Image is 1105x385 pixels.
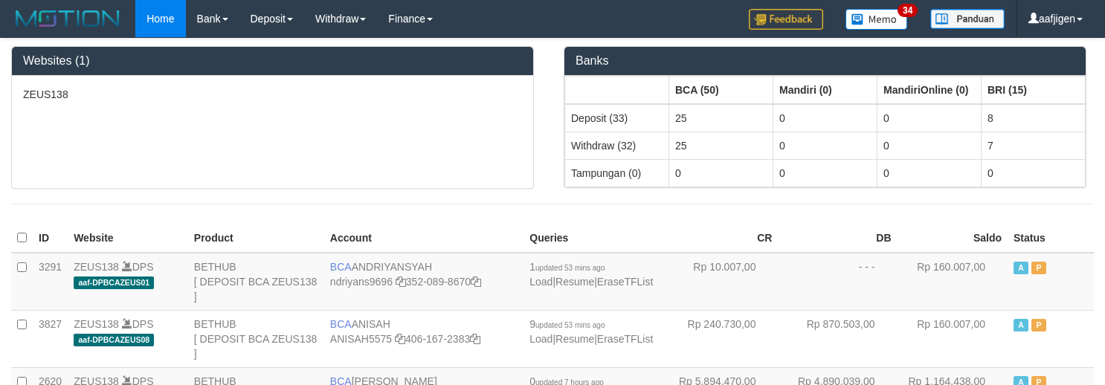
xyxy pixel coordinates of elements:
[330,276,393,288] a: ndriyans9696
[74,276,154,289] span: aaf-DPBCAZEUS01
[565,104,669,132] td: Deposit (33)
[898,224,1008,253] th: Saldo
[523,224,659,253] th: Queries
[535,321,605,329] span: updated 53 mins ago
[529,318,653,345] span: | |
[597,276,653,288] a: EraseTFList
[669,104,773,132] td: 25
[982,104,1086,132] td: 8
[529,261,653,288] span: | |
[330,333,392,345] a: ANISAH5575
[395,333,405,345] a: Copy ANISAH5575 to clipboard
[330,318,352,330] span: BCA
[324,224,523,253] th: Account
[773,132,877,159] td: 0
[330,261,352,273] span: BCA
[33,224,68,253] th: ID
[68,224,188,253] th: Website
[597,333,653,345] a: EraseTFList
[669,76,773,104] th: Group: activate to sort column ascending
[669,159,773,187] td: 0
[877,132,982,159] td: 0
[1031,262,1046,274] span: Paused
[982,76,1086,104] th: Group: activate to sort column ascending
[659,224,778,253] th: CR
[529,261,605,273] span: 1
[778,224,897,253] th: DB
[898,4,918,17] span: 34
[529,318,605,330] span: 9
[188,224,324,253] th: Product
[898,310,1008,367] td: Rp 160.007,00
[773,104,877,132] td: 0
[778,310,897,367] td: Rp 870.503,00
[659,253,778,311] td: Rp 10.007,00
[11,7,124,30] img: MOTION_logo.png
[188,253,324,311] td: BETHUB [ DEPOSIT BCA ZEUS138 ]
[1008,224,1094,253] th: Status
[529,333,552,345] a: Load
[877,104,982,132] td: 0
[659,310,778,367] td: Rp 240.730,00
[877,76,982,104] th: Group: activate to sort column ascending
[877,159,982,187] td: 0
[1014,319,1028,331] span: Active
[188,310,324,367] td: BETHUB [ DEPOSIT BCA ZEUS138 ]
[555,333,594,345] a: Resume
[565,76,669,104] th: Group: activate to sort column ascending
[68,253,188,311] td: DPS
[535,264,605,272] span: updated 53 mins ago
[565,159,669,187] td: Tampungan (0)
[1014,262,1028,274] span: Active
[982,132,1086,159] td: 7
[1031,319,1046,331] span: Paused
[68,310,188,367] td: DPS
[74,318,119,330] a: ZEUS138
[23,54,522,68] h3: Websites (1)
[669,132,773,159] td: 25
[555,276,594,288] a: Resume
[773,76,877,104] th: Group: activate to sort column ascending
[471,276,481,288] a: Copy 3520898670 to clipboard
[898,253,1008,311] td: Rp 160.007,00
[773,159,877,187] td: 0
[845,9,908,30] img: Button%20Memo.svg
[749,9,823,30] img: Feedback.jpg
[930,9,1005,29] img: panduan.png
[565,132,669,159] td: Withdraw (32)
[470,333,480,345] a: Copy 4061672383 to clipboard
[982,159,1086,187] td: 0
[576,54,1075,68] h3: Banks
[23,87,522,102] p: ZEUS138
[324,253,523,311] td: ANDRIYANSYAH 352-089-8670
[33,310,68,367] td: 3827
[778,253,897,311] td: - - -
[529,276,552,288] a: Load
[74,261,119,273] a: ZEUS138
[74,334,154,346] span: aaf-DPBCAZEUS08
[324,310,523,367] td: ANISAH 406-167-2383
[33,253,68,311] td: 3291
[396,276,406,288] a: Copy ndriyans9696 to clipboard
